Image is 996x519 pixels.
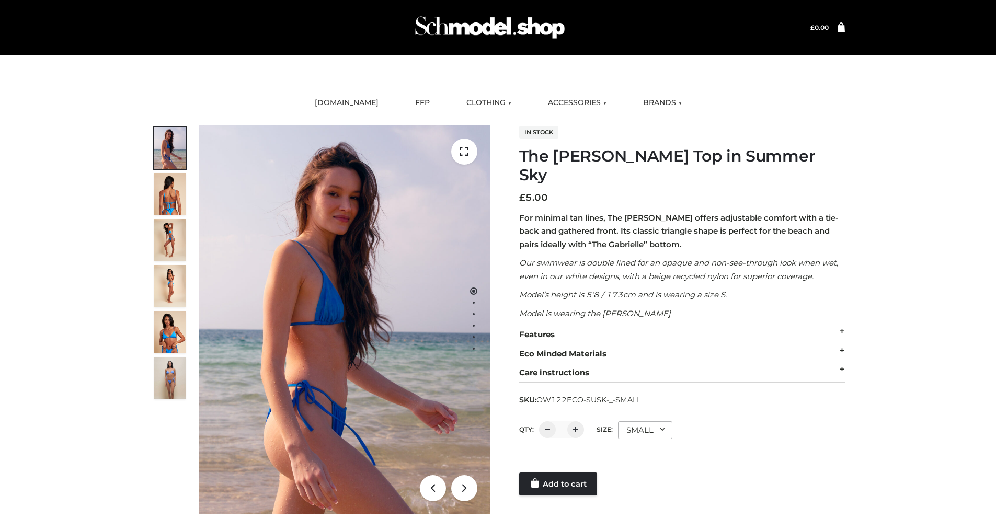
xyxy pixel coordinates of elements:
[519,344,845,364] div: Eco Minded Materials
[199,125,490,514] img: 1.Alex-top_SS-1_4464b1e7-c2c9-4e4b-a62c-58381cd673c0 (1)
[519,192,525,203] span: £
[540,91,614,114] a: ACCESSORIES
[411,7,568,48] img: Schmodel Admin 964
[459,91,519,114] a: CLOTHING
[810,24,829,31] a: £0.00
[519,290,727,299] em: Model’s height is 5’8 / 173cm and is wearing a size S.
[154,127,186,169] img: 1.Alex-top_SS-1_4464b1e7-c2c9-4e4b-a62c-58381cd673c0-1.jpg
[154,265,186,307] img: 3.Alex-top_CN-1-1-2.jpg
[519,126,558,139] span: In stock
[810,24,829,31] bdi: 0.00
[519,192,548,203] bdi: 5.00
[618,421,672,439] div: SMALL
[307,91,386,114] a: [DOMAIN_NAME]
[154,357,186,399] img: SSVC.jpg
[519,308,671,318] em: Model is wearing the [PERSON_NAME]
[519,363,845,383] div: Care instructions
[597,425,613,433] label: Size:
[635,91,690,114] a: BRANDS
[154,173,186,215] img: 5.Alex-top_CN-1-1_1-1.jpg
[519,425,534,433] label: QTY:
[519,147,845,184] h1: The [PERSON_NAME] Top in Summer Sky
[519,213,839,249] strong: For minimal tan lines, The [PERSON_NAME] offers adjustable comfort with a tie-back and gathered f...
[154,219,186,261] img: 4.Alex-top_CN-1-1-2.jpg
[519,472,597,495] a: Add to cart
[536,395,641,405] span: OW122ECO-SUSK-_-SMALL
[810,24,815,31] span: £
[519,325,845,344] div: Features
[154,311,186,353] img: 2.Alex-top_CN-1-1-2.jpg
[519,258,838,281] em: Our swimwear is double lined for an opaque and non-see-through look when wet, even in our white d...
[519,394,642,406] span: SKU:
[407,91,438,114] a: FFP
